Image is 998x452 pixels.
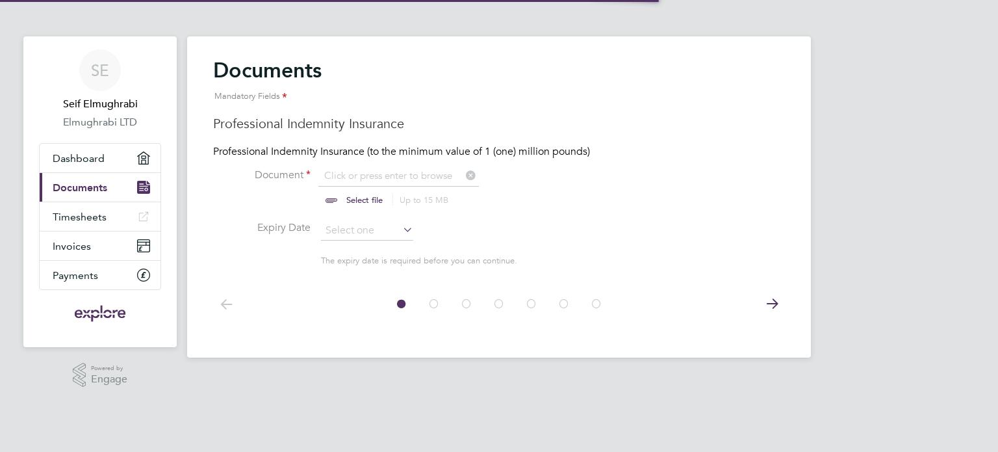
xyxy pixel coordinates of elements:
a: Powered byEngage [73,363,128,388]
a: Payments [40,261,160,289]
h3: Professional Indemnity Insurance [213,115,785,132]
span: Seif Elmughrabi [39,96,161,112]
span: Invoices [53,240,91,252]
div: Mandatory Fields [213,83,785,110]
img: exploregroup-logo-retina.png [73,303,127,324]
p: Professional Indemnity Insurance (to the minimum value of 1 (one) million pounds) [213,145,785,159]
a: SESeif Elmughrabi [39,49,161,112]
span: SE [91,62,109,79]
nav: Main navigation [23,36,177,347]
span: Documents [53,181,107,194]
span: Engage [91,374,127,385]
span: The expiry date is required before you can continue. [321,256,517,267]
label: Document [213,168,311,182]
a: Timesheets [40,202,160,231]
a: Elmughrabi LTD [39,114,161,130]
a: Invoices [40,232,160,260]
span: Dashboard [53,152,105,165]
span: Timesheets [53,211,107,223]
h2: Documents [213,57,785,110]
a: Go to home page [39,303,161,324]
label: Expiry Date [213,221,311,235]
a: Dashboard [40,144,160,172]
span: Powered by [91,363,127,374]
input: Select one [321,221,413,241]
span: Payments [53,269,98,282]
a: Documents [40,173,160,202]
